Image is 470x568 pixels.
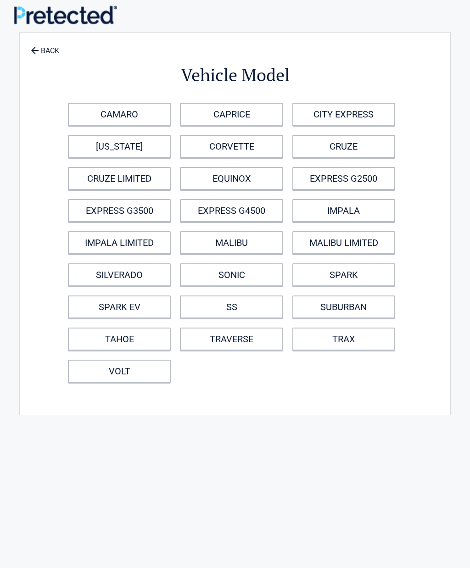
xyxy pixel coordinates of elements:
[68,295,171,318] a: SPARK EV
[180,295,283,318] a: SS
[68,328,171,351] a: TAHOE
[70,63,400,87] h2: Vehicle Model
[180,199,283,222] a: EXPRESS G4500
[68,135,171,158] a: [US_STATE]
[180,103,283,126] a: CAPRICE
[180,135,283,158] a: CORVETTE
[180,231,283,254] a: MALIBU
[292,295,395,318] a: SUBURBAN
[292,263,395,286] a: SPARK
[292,199,395,222] a: IMPALA
[68,167,171,190] a: CRUZE LIMITED
[68,199,171,222] a: EXPRESS G3500
[180,167,283,190] a: EQUINOX
[292,231,395,254] a: MALIBU LIMITED
[180,328,283,351] a: TRAVERSE
[292,167,395,190] a: EXPRESS G2500
[29,39,61,55] a: BACK
[68,231,171,254] a: IMPALA LIMITED
[292,135,395,158] a: CRUZE
[292,328,395,351] a: TRAX
[68,103,171,126] a: CAMARO
[180,263,283,286] a: SONIC
[292,103,395,126] a: CITY EXPRESS
[68,263,171,286] a: SILVERADO
[68,360,171,383] a: VOLT
[14,6,117,24] img: Main Logo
